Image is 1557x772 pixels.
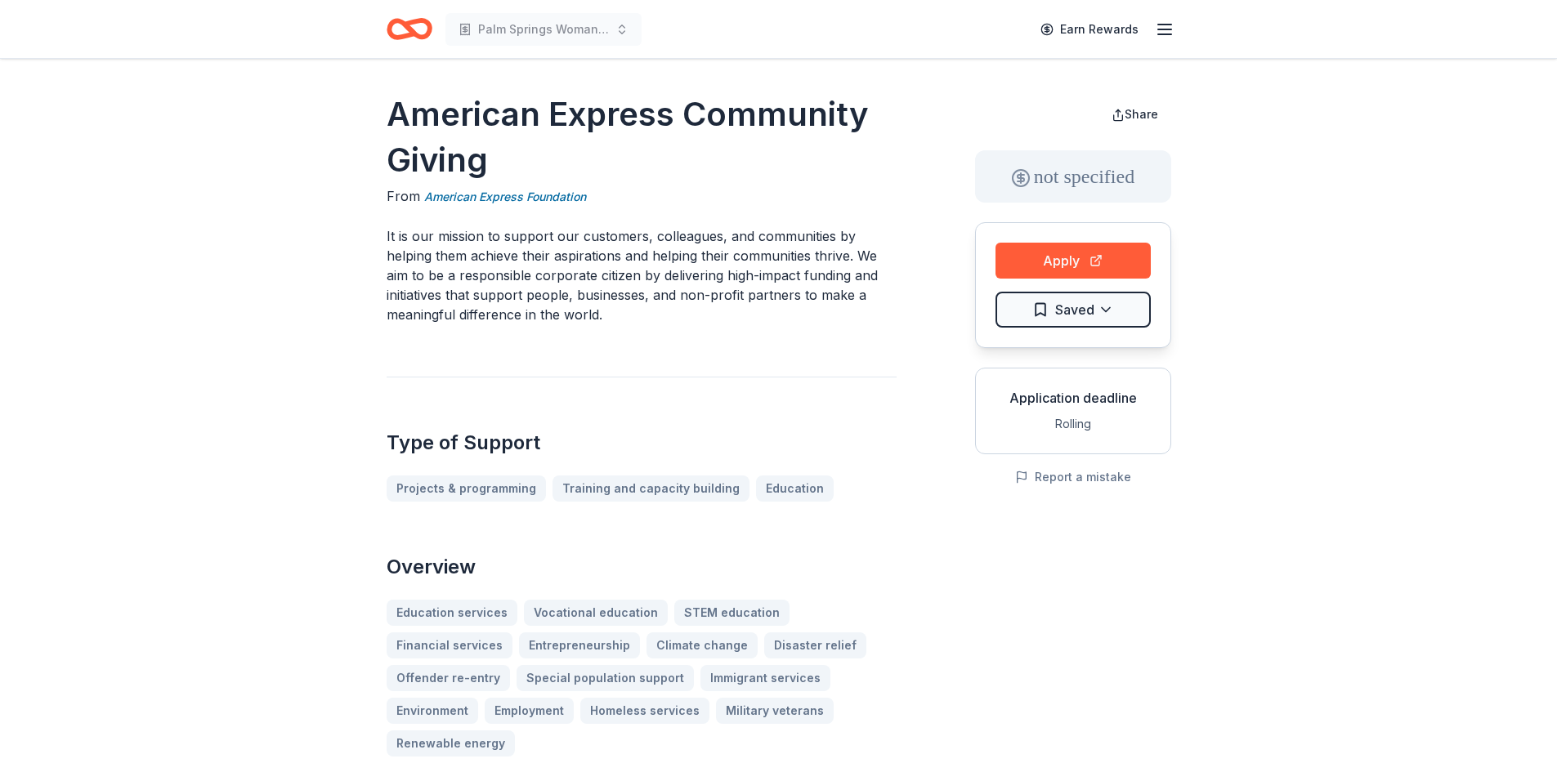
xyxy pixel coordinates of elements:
[553,475,749,502] a: Training and capacity building
[995,292,1151,328] button: Saved
[1031,15,1148,44] a: Earn Rewards
[445,13,642,46] button: Palm Springs Woman's Club Scholarship Event
[975,150,1171,203] div: not specified
[1015,467,1131,487] button: Report a mistake
[989,414,1157,434] div: Rolling
[995,243,1151,279] button: Apply
[387,430,897,456] h2: Type of Support
[387,475,546,502] a: Projects & programming
[1098,98,1171,131] button: Share
[387,91,897,183] h1: American Express Community Giving
[1125,107,1158,121] span: Share
[989,388,1157,408] div: Application deadline
[387,554,897,580] h2: Overview
[424,187,586,207] a: American Express Foundation
[387,186,897,207] div: From
[1055,299,1094,320] span: Saved
[387,10,432,48] a: Home
[478,20,609,39] span: Palm Springs Woman's Club Scholarship Event
[756,475,834,502] a: Education
[387,226,897,324] p: It is our mission to support our customers, colleagues, and communities by helping them achieve t...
